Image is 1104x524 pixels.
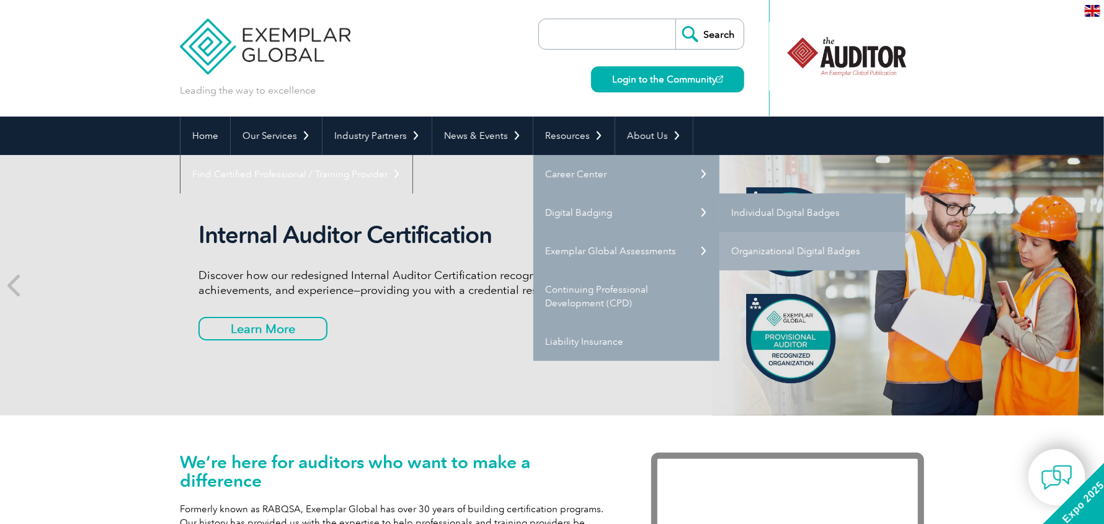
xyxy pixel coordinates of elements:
[198,268,664,298] p: Discover how our redesigned Internal Auditor Certification recognizes your skills, achievements, ...
[432,117,533,155] a: News & Events
[716,76,723,82] img: open_square.png
[615,117,693,155] a: About Us
[533,117,615,155] a: Resources
[198,221,664,249] h2: Internal Auditor Certification
[533,270,719,322] a: Continuing Professional Development (CPD)
[533,322,719,361] a: Liability Insurance
[719,193,906,232] a: Individual Digital Badges
[231,117,322,155] a: Our Services
[719,232,906,270] a: Organizational Digital Badges
[533,232,719,270] a: Exemplar Global Assessments
[675,19,744,49] input: Search
[533,193,719,232] a: Digital Badging
[198,317,327,340] a: Learn More
[591,66,744,92] a: Login to the Community
[323,117,432,155] a: Industry Partners
[180,84,316,97] p: Leading the way to excellence
[533,155,719,193] a: Career Center
[180,155,412,193] a: Find Certified Professional / Training Provider
[1085,5,1100,17] img: en
[180,453,614,490] h1: We’re here for auditors who want to make a difference
[1041,462,1072,493] img: contact-chat.png
[180,117,230,155] a: Home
